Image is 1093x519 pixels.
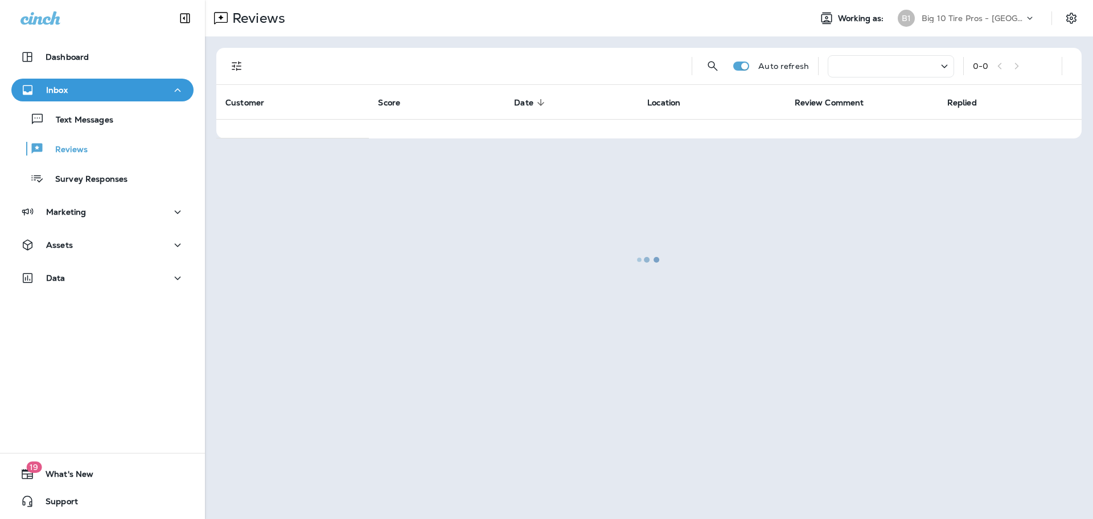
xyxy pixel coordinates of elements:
[46,207,86,216] p: Marketing
[46,273,65,283] p: Data
[46,52,89,62] p: Dashboard
[169,7,201,30] button: Collapse Sidebar
[46,85,68,95] p: Inbox
[34,469,93,483] span: What's New
[46,240,73,250] p: Assets
[11,463,194,485] button: 19What's New
[11,107,194,131] button: Text Messages
[44,174,128,185] p: Survey Responses
[11,490,194,513] button: Support
[44,115,113,126] p: Text Messages
[26,461,42,473] span: 19
[11,234,194,256] button: Assets
[11,79,194,101] button: Inbox
[11,137,194,161] button: Reviews
[44,145,88,156] p: Reviews
[34,497,78,510] span: Support
[11,46,194,68] button: Dashboard
[11,201,194,223] button: Marketing
[11,166,194,190] button: Survey Responses
[11,267,194,289] button: Data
